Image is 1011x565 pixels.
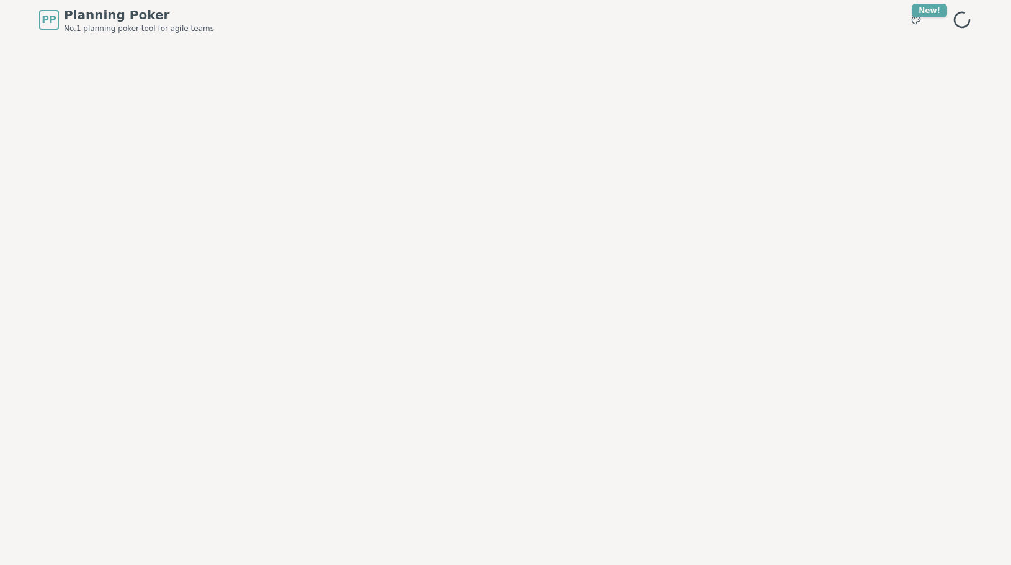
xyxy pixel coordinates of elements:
div: New! [912,4,947,17]
span: No.1 planning poker tool for agile teams [64,24,214,34]
span: PP [42,12,56,27]
span: Planning Poker [64,6,214,24]
button: New! [905,9,927,31]
a: PPPlanning PokerNo.1 planning poker tool for agile teams [39,6,214,34]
